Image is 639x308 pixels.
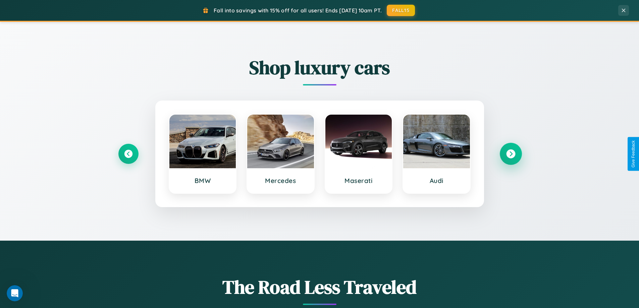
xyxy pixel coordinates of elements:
[176,177,229,185] h3: BMW
[7,285,23,301] iframe: Intercom live chat
[214,7,382,14] span: Fall into savings with 15% off for all users! Ends [DATE] 10am PT.
[332,177,385,185] h3: Maserati
[387,5,415,16] button: FALL15
[254,177,307,185] h3: Mercedes
[118,55,521,80] h2: Shop luxury cars
[118,274,521,300] h1: The Road Less Traveled
[410,177,463,185] h3: Audi
[631,140,636,168] div: Give Feedback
